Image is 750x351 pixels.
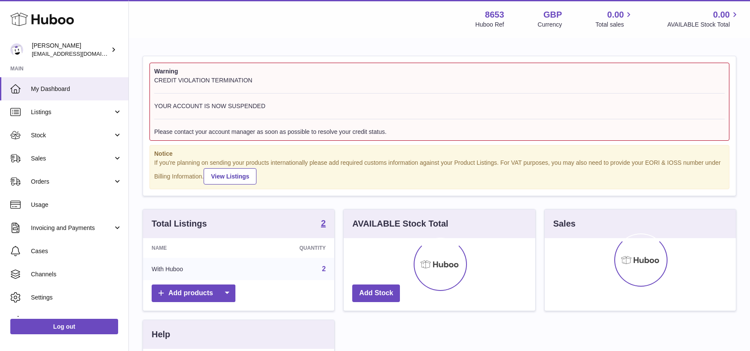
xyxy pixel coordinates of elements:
[143,258,244,280] td: With Huboo
[31,201,122,209] span: Usage
[667,9,740,29] a: 0.00 AVAILABLE Stock Total
[32,50,126,57] span: [EMAIL_ADDRESS][DOMAIN_NAME]
[143,238,244,258] th: Name
[352,218,448,230] h3: AVAILABLE Stock Total
[538,21,562,29] div: Currency
[154,76,725,136] div: CREDIT VIOLATION TERMINATION YOUR ACCOUNT IS NOW SUSPENDED Please contact your account manager as...
[476,21,504,29] div: Huboo Ref
[595,21,634,29] span: Total sales
[31,247,122,255] span: Cases
[322,265,326,272] a: 2
[595,9,634,29] a: 0.00 Total sales
[352,284,400,302] a: Add Stock
[152,218,207,230] h3: Total Listings
[152,329,170,340] h3: Help
[31,270,122,278] span: Channels
[154,150,725,158] strong: Notice
[553,218,576,230] h3: Sales
[10,43,23,56] img: internalAdmin-8653@internal.huboo.com
[321,219,326,227] strong: 2
[244,238,334,258] th: Quantity
[321,219,326,229] a: 2
[31,154,113,163] span: Sales
[485,9,504,21] strong: 8653
[607,9,624,21] span: 0.00
[667,21,740,29] span: AVAILABLE Stock Total
[543,9,562,21] strong: GBP
[713,9,730,21] span: 0.00
[31,294,122,302] span: Settings
[31,224,113,232] span: Invoicing and Payments
[31,131,113,139] span: Stock
[31,108,113,116] span: Listings
[154,159,725,185] div: If you're planning on sending your products internationally please add required customs informati...
[31,178,113,186] span: Orders
[152,284,235,302] a: Add products
[10,319,118,334] a: Log out
[32,42,109,58] div: [PERSON_NAME]
[154,67,725,76] strong: Warning
[31,85,122,93] span: My Dashboard
[204,168,256,185] a: View Listings
[31,317,122,325] span: Returns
